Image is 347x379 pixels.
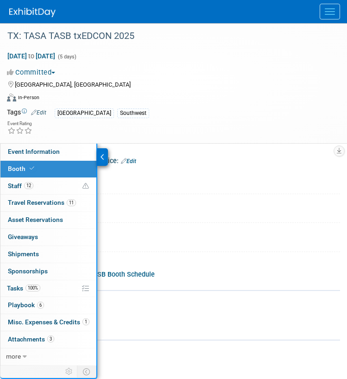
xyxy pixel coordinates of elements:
[7,94,16,101] img: Format-Inperson.png
[18,94,39,101] div: In-Person
[7,284,40,292] span: Tasks
[0,161,96,177] a: Booth
[0,297,96,314] a: Playbook6
[7,52,56,60] span: [DATE] [DATE]
[8,335,54,343] span: Attachments
[82,182,89,190] span: Potential Scheduling Conflict -- at least one attendee is tagged in another overlapping event.
[8,182,33,189] span: Staff
[8,267,48,275] span: Sponsorships
[24,182,33,189] span: 12
[31,109,46,116] a: Edit
[47,335,54,342] span: 3
[0,144,96,160] a: Event Information
[57,54,76,60] span: (5 days)
[8,250,39,258] span: Shipments
[8,233,38,240] span: Giveaways
[8,318,89,326] span: Misc. Expenses & Credits
[7,107,46,118] td: Tags
[39,234,333,248] div: 20x20
[47,271,155,278] a: Link to TASA/TASB Booth Schedule
[61,366,77,378] td: Personalize Event Tab Strip
[0,348,96,365] a: more
[0,195,96,211] a: Travel Reservations11
[9,8,56,17] img: ExhibitDay
[32,252,340,264] div: Booth Notes:
[8,301,44,309] span: Playbook
[121,158,136,164] a: Edit
[0,212,96,228] a: Asset Reservations
[77,366,96,378] td: Toggle Event Tabs
[39,205,333,219] div: 1537
[7,92,328,106] div: Event Format
[39,167,333,189] div: Reserved
[0,314,96,331] a: Misc. Expenses & Credits1
[0,178,96,195] a: Staff12
[28,298,340,308] div: Booth Services
[67,199,76,206] span: 11
[32,154,340,166] div: Booth Reservation & Invoice:
[6,353,21,360] span: more
[37,302,44,309] span: 6
[8,216,63,223] span: Asset Reservations
[7,68,59,77] button: Committed
[8,148,60,155] span: Event Information
[8,165,36,172] span: Booth
[30,166,34,171] i: Booth reservation complete
[82,318,89,325] span: 1
[25,284,40,291] span: 100%
[117,108,149,118] div: Southwest
[0,263,96,280] a: Sponsorships
[32,223,340,234] div: Booth Size:
[0,246,96,263] a: Shipments
[55,108,114,118] div: [GEOGRAPHIC_DATA]
[7,121,32,126] div: Event Rating
[0,280,96,297] a: Tasks100%
[0,331,96,348] a: Attachments3
[15,81,131,88] span: [GEOGRAPHIC_DATA], [GEOGRAPHIC_DATA]
[8,199,76,206] span: Travel Reservations
[0,229,96,246] a: Giveaways
[4,28,328,44] div: TX: TASA TASB txEDCON 2025
[27,52,36,60] span: to
[320,4,340,19] button: Menu
[32,194,340,206] div: Booth Number:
